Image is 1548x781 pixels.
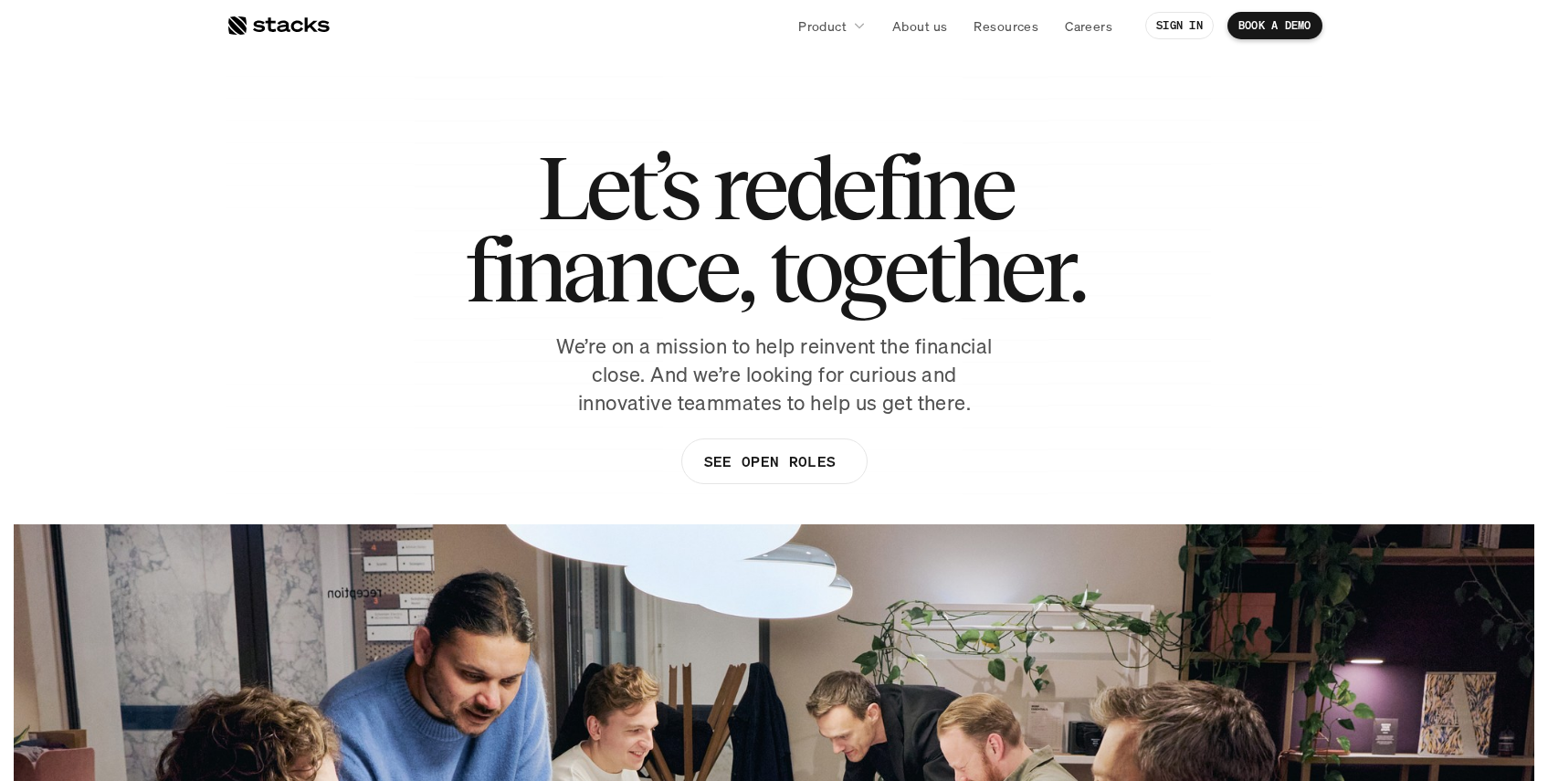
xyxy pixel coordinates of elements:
[1065,16,1112,36] p: Careers
[546,332,1003,417] p: We’re on a mission to help reinvent the financial close. And we’re looking for curious and innova...
[881,9,958,42] a: About us
[1156,19,1203,32] p: SIGN IN
[798,16,847,36] p: Product
[465,146,1084,311] h1: Let’s redefine finance, together.
[1145,12,1214,39] a: SIGN IN
[892,16,947,36] p: About us
[963,9,1049,42] a: Resources
[1238,19,1311,32] p: BOOK A DEMO
[703,449,835,475] p: SEE OPEN ROLES
[680,438,867,484] a: SEE OPEN ROLES
[1054,9,1123,42] a: Careers
[974,16,1038,36] p: Resources
[1227,12,1322,39] a: BOOK A DEMO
